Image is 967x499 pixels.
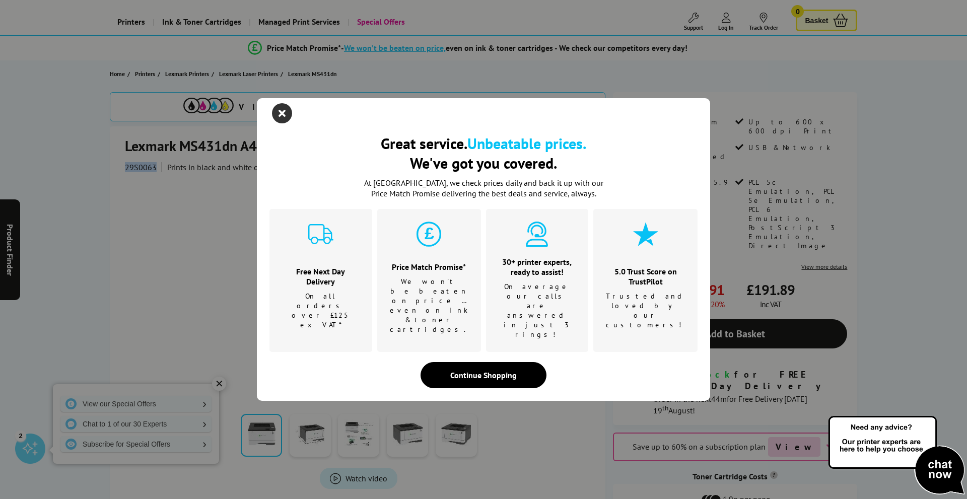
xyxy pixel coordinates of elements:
button: close modal [274,106,290,121]
img: Open Live Chat window [826,414,967,497]
h3: Price Match Promise* [390,262,468,272]
img: price-promise-cyan.svg [417,222,442,247]
h3: 30+ printer experts, ready to assist! [499,257,576,277]
p: We won't be beaten on price …even on ink & toner cartridges. [390,277,468,334]
div: Continue Shopping [421,362,546,388]
h2: Great service. We've got you covered. [269,133,698,173]
b: Unbeatable prices. [467,133,586,153]
p: On all orders over £125 ex VAT* [282,292,360,330]
h3: 5.0 Trust Score on TrustPilot [606,266,685,287]
img: delivery-cyan.svg [308,222,333,247]
p: Trusted and loved by our customers! [606,292,685,330]
img: expert-cyan.svg [524,222,549,247]
h3: Free Next Day Delivery [282,266,360,287]
img: star-cyan.svg [633,222,658,247]
p: On average our calls are answered in just 3 rings! [499,282,576,339]
p: At [GEOGRAPHIC_DATA], we check prices daily and back it up with our Price Match Promise deliverin... [358,178,609,199]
